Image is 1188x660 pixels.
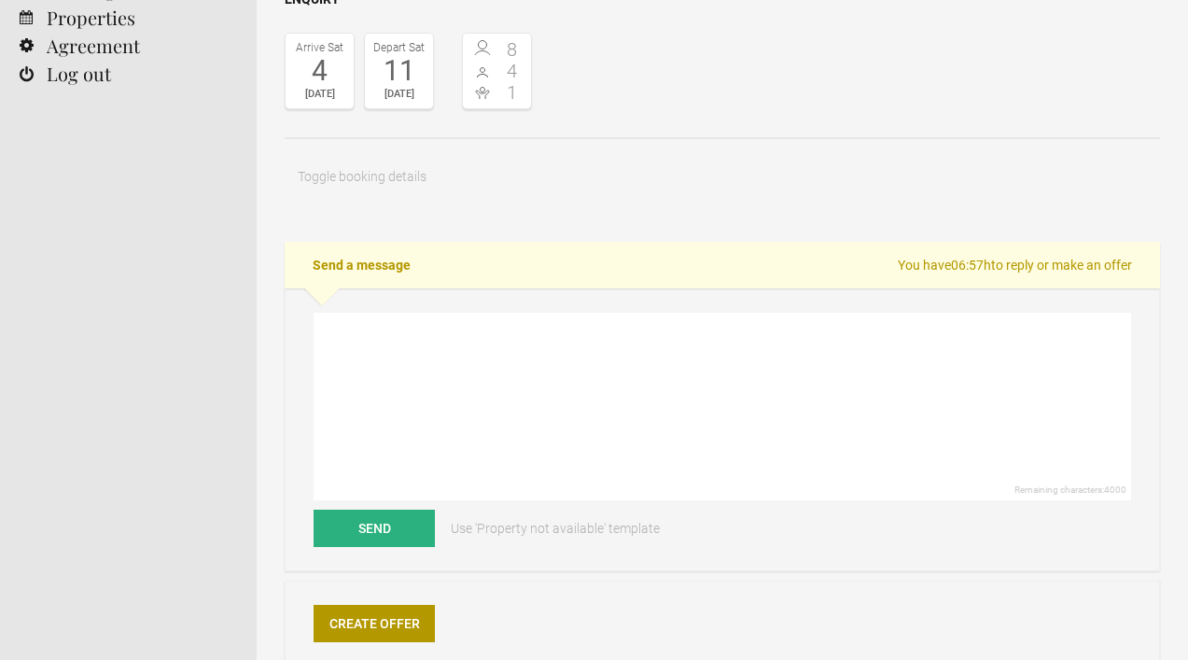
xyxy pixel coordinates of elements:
span: 4 [497,62,527,80]
button: Send [314,510,435,547]
div: 11 [370,57,428,85]
span: You have to reply or make an offer [898,256,1132,274]
div: [DATE] [370,85,428,104]
div: Arrive Sat [290,38,349,57]
a: Create Offer [314,605,435,642]
button: Toggle booking details [285,158,440,195]
span: 1 [497,83,527,102]
a: Use 'Property not available' template [438,510,673,547]
h2: Send a message [285,242,1160,288]
span: 8 [497,40,527,59]
div: 4 [290,57,349,85]
flynt-countdown: 06:57h [951,258,991,273]
div: [DATE] [290,85,349,104]
div: Depart Sat [370,38,428,57]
